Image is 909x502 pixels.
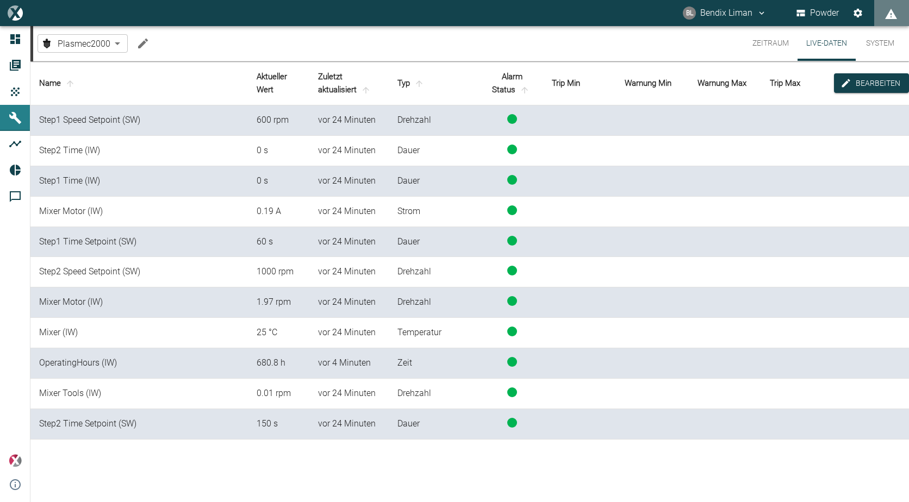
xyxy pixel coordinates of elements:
[318,175,380,187] div: 11.9.2025, 09:10:11
[834,73,909,93] button: edit-alarms
[683,7,696,20] div: BL
[507,236,517,246] span: status-running
[389,136,481,166] td: Dauer
[616,61,689,105] th: Warnung Min
[318,205,380,218] div: 11.9.2025, 09:10:11
[543,61,616,105] th: Trip Min
[507,205,517,215] span: status-running
[794,3,842,23] button: Powder
[507,266,517,275] span: status-running
[30,409,248,440] td: Step2 Time Setpoint (SW)
[507,327,517,336] span: status-running
[318,357,380,369] div: 11.9.2025, 09:30:57
[389,197,481,227] td: Strom
[507,175,517,185] span: status-running
[30,227,248,258] td: Step1 Time Setpoint (SW)
[309,61,389,105] th: Zuletzt aktualisiert
[689,61,762,105] th: Warnung Max
[30,136,248,166] td: Step2 Time (IW)
[744,26,798,61] button: Zeitraum
[798,26,856,61] button: Live-Daten
[389,318,481,348] td: Temperatur
[481,61,543,105] th: Alarm Status
[30,348,248,379] td: OperatingHours (IW)
[681,3,768,23] button: bendix.liman@kansaihelios-cws.de
[257,175,301,187] div: 0 s
[389,166,481,197] td: Dauer
[507,418,517,428] span: status-running
[30,61,248,105] th: Name
[856,26,905,61] button: System
[30,318,248,348] td: Mixer (IW)
[257,114,301,127] div: 600 rpm
[257,296,301,309] div: 1.9748265 rpm
[761,61,834,105] th: Trip Max
[248,61,309,105] th: Aktueller Wert
[257,418,301,430] div: 150 s
[507,145,517,154] span: status-running
[848,3,868,23] button: Einstellungen
[359,85,373,95] span: sort-time
[318,327,380,339] div: 11.9.2025, 09:10:11
[30,197,248,227] td: Mixer Motor (IW)
[412,79,426,89] span: sort-type
[507,296,517,306] span: status-running
[257,145,301,157] div: 0 s
[318,145,380,157] div: 11.9.2025, 09:10:11
[257,236,301,248] div: 60 s
[30,379,248,409] td: Mixer Tools (IW)
[507,357,517,367] span: status-running
[58,37,110,50] span: Plasmec2000
[257,266,301,278] div: 1000 rpm
[30,105,248,136] td: Step1 Speed Setpoint (SW)
[257,357,301,369] div: 680.802223093019 h
[518,85,532,95] span: sort-status
[389,348,481,379] td: Zeit
[257,327,301,339] div: 25 °C
[30,287,248,318] td: Mixer Motor (IW)
[318,387,380,400] div: 11.9.2025, 09:10:11
[30,257,248,287] td: Step2 Speed Setpoint (SW)
[389,379,481,409] td: Drehzahl
[40,37,110,50] a: Plasmec2000
[389,287,481,318] td: Drehzahl
[63,79,77,89] span: sort-name
[9,454,22,467] img: Xplore Logo
[257,205,301,218] div: 0.1880787 A
[389,409,481,440] td: Dauer
[132,33,154,54] button: Machine bearbeiten
[318,418,380,430] div: 11.9.2025, 09:10:11
[389,61,481,105] th: Typ
[8,5,22,20] img: logo
[318,296,380,309] div: 11.9.2025, 09:10:11
[389,257,481,287] td: Drehzahl
[318,114,380,127] div: 11.9.2025, 09:10:11
[389,227,481,258] td: Dauer
[507,114,517,124] span: status-running
[30,166,248,197] td: Step1 Time (IW)
[389,105,481,136] td: Drehzahl
[257,387,301,400] div: 0.010344329 rpm
[318,236,380,248] div: 11.9.2025, 09:10:11
[507,387,517,397] span: status-running
[318,266,380,278] div: 11.9.2025, 09:10:11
